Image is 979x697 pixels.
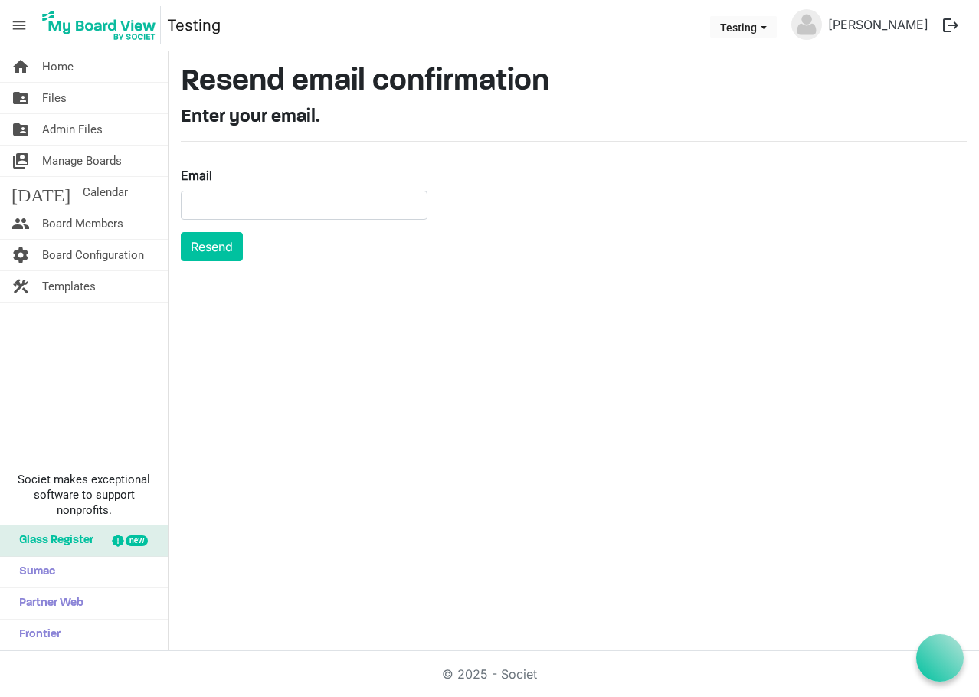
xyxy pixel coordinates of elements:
span: Board Configuration [42,240,144,270]
span: [DATE] [11,177,70,208]
button: Resend [181,232,243,261]
span: Frontier [11,620,61,650]
span: folder_shared [11,83,30,113]
span: Sumac [11,557,55,587]
span: Home [42,51,74,82]
span: Templates [42,271,96,302]
span: home [11,51,30,82]
span: settings [11,240,30,270]
span: Societ makes exceptional software to support nonprofits. [7,472,161,518]
span: Partner Web [11,588,83,619]
a: © 2025 - Societ [442,666,537,682]
span: switch_account [11,146,30,176]
h4: Enter your email. [181,106,967,129]
label: Email [181,166,212,185]
span: Calendar [83,177,128,208]
span: menu [5,11,34,40]
a: [PERSON_NAME] [822,9,935,40]
img: no-profile-picture.svg [791,9,822,40]
span: Glass Register [11,525,93,556]
span: folder_shared [11,114,30,145]
span: Manage Boards [42,146,122,176]
button: Testing dropdownbutton [710,16,777,38]
a: Testing [167,10,221,41]
span: people [11,208,30,239]
span: construction [11,271,30,302]
div: new [126,535,148,546]
button: logout [935,9,967,41]
a: My Board View Logo [38,6,167,44]
span: Board Members [42,208,123,239]
span: Files [42,83,67,113]
span: Admin Files [42,114,103,145]
h1: Resend email confirmation [181,64,967,100]
img: My Board View Logo [38,6,161,44]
